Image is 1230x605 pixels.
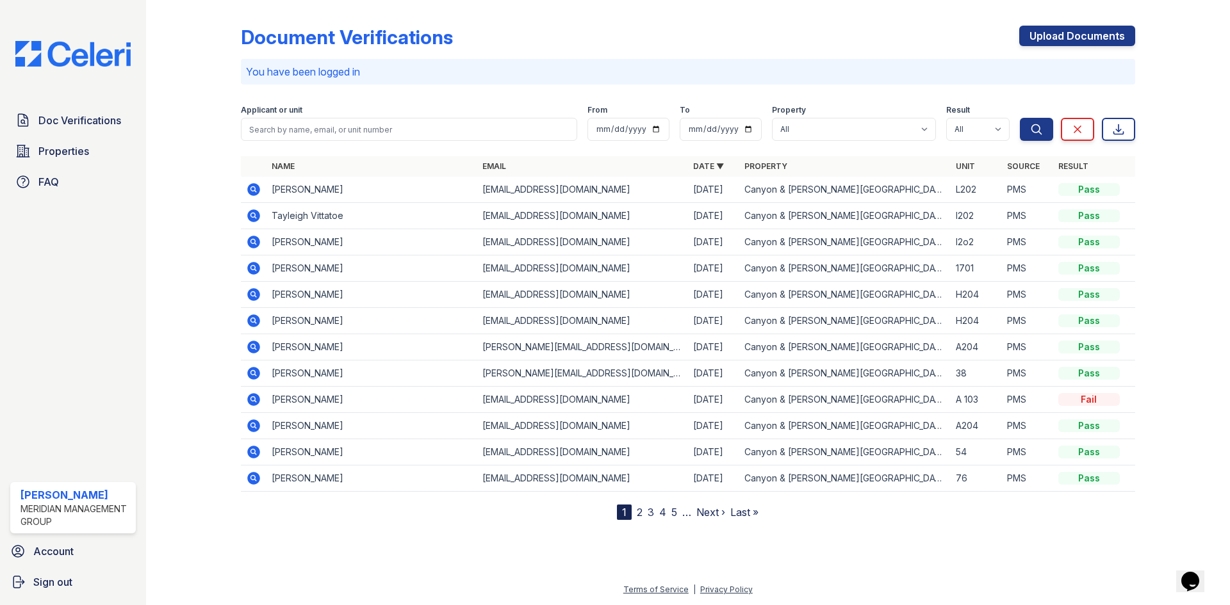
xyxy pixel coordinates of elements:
[623,585,689,594] a: Terms of Service
[477,465,688,492] td: [EMAIL_ADDRESS][DOMAIN_NAME]
[1058,183,1120,196] div: Pass
[20,487,131,503] div: [PERSON_NAME]
[617,504,632,520] div: 1
[682,504,691,520] span: …
[38,174,59,190] span: FAQ
[951,465,1002,492] td: 76
[266,334,477,360] td: [PERSON_NAME]
[1002,282,1053,308] td: PMS
[693,161,724,171] a: Date ▼
[1058,161,1088,171] a: Result
[266,229,477,255] td: [PERSON_NAME]
[1002,255,1053,282] td: PMS
[671,506,677,519] a: 5
[1058,209,1120,222] div: Pass
[266,465,477,492] td: [PERSON_NAME]
[477,308,688,334] td: [EMAIL_ADDRESS][DOMAIN_NAME]
[5,569,141,595] a: Sign out
[1002,360,1053,387] td: PMS
[266,203,477,229] td: Tayleigh Vittatoe
[730,506,758,519] a: Last »
[739,413,950,439] td: Canyon & [PERSON_NAME][GEOGRAPHIC_DATA]
[477,282,688,308] td: [EMAIL_ADDRESS][DOMAIN_NAME]
[1058,419,1120,432] div: Pass
[266,360,477,387] td: [PERSON_NAME]
[266,387,477,413] td: [PERSON_NAME]
[482,161,506,171] a: Email
[688,360,739,387] td: [DATE]
[266,413,477,439] td: [PERSON_NAME]
[951,360,1002,387] td: 38
[688,177,739,203] td: [DATE]
[1002,439,1053,465] td: PMS
[696,506,725,519] a: Next ›
[241,105,302,115] label: Applicant or unit
[266,282,477,308] td: [PERSON_NAME]
[5,41,141,67] img: CE_Logo_Blue-a8612792a0a2168367f1c8372b55b34899dd931a85d93a1a3d3e32e68fde9ad4.png
[587,105,607,115] label: From
[1058,262,1120,275] div: Pass
[739,177,950,203] td: Canyon & [PERSON_NAME][GEOGRAPHIC_DATA]
[648,506,654,519] a: 3
[266,177,477,203] td: [PERSON_NAME]
[477,177,688,203] td: [EMAIL_ADDRESS][DOMAIN_NAME]
[241,26,453,49] div: Document Verifications
[659,506,666,519] a: 4
[688,255,739,282] td: [DATE]
[951,308,1002,334] td: H204
[951,203,1002,229] td: I202
[693,585,696,594] div: |
[688,229,739,255] td: [DATE]
[477,387,688,413] td: [EMAIL_ADDRESS][DOMAIN_NAME]
[246,64,1130,79] p: You have been logged in
[739,465,950,492] td: Canyon & [PERSON_NAME][GEOGRAPHIC_DATA]
[956,161,975,171] a: Unit
[946,105,970,115] label: Result
[951,255,1002,282] td: 1701
[1058,367,1120,380] div: Pass
[1007,161,1040,171] a: Source
[477,413,688,439] td: [EMAIL_ADDRESS][DOMAIN_NAME]
[477,360,688,387] td: [PERSON_NAME][EMAIL_ADDRESS][DOMAIN_NAME]
[739,229,950,255] td: Canyon & [PERSON_NAME][GEOGRAPHIC_DATA]
[688,282,739,308] td: [DATE]
[477,439,688,465] td: [EMAIL_ADDRESS][DOMAIN_NAME]
[33,574,72,590] span: Sign out
[739,203,950,229] td: Canyon & [PERSON_NAME][GEOGRAPHIC_DATA]
[739,360,950,387] td: Canyon & [PERSON_NAME][GEOGRAPHIC_DATA]
[1002,229,1053,255] td: PMS
[680,105,690,115] label: To
[241,118,577,141] input: Search by name, email, or unit number
[1176,554,1217,592] iframe: chat widget
[10,108,136,133] a: Doc Verifications
[272,161,295,171] a: Name
[688,465,739,492] td: [DATE]
[951,229,1002,255] td: I2o2
[266,308,477,334] td: [PERSON_NAME]
[637,506,643,519] a: 2
[951,282,1002,308] td: H204
[1002,465,1053,492] td: PMS
[951,439,1002,465] td: 54
[1058,393,1120,406] div: Fail
[1058,341,1120,353] div: Pass
[1002,177,1053,203] td: PMS
[477,334,688,360] td: [PERSON_NAME][EMAIL_ADDRESS][DOMAIN_NAME]
[951,177,1002,203] td: L202
[688,308,739,334] td: [DATE]
[688,334,739,360] td: [DATE]
[1002,334,1053,360] td: PMS
[38,143,89,159] span: Properties
[5,538,141,564] a: Account
[1058,236,1120,248] div: Pass
[20,503,131,528] div: Meridian Management Group
[739,387,950,413] td: Canyon & [PERSON_NAME][GEOGRAPHIC_DATA]
[266,439,477,465] td: [PERSON_NAME]
[688,439,739,465] td: [DATE]
[10,138,136,164] a: Properties
[700,585,753,594] a: Privacy Policy
[10,169,136,195] a: FAQ
[688,203,739,229] td: [DATE]
[1058,446,1120,458] div: Pass
[688,413,739,439] td: [DATE]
